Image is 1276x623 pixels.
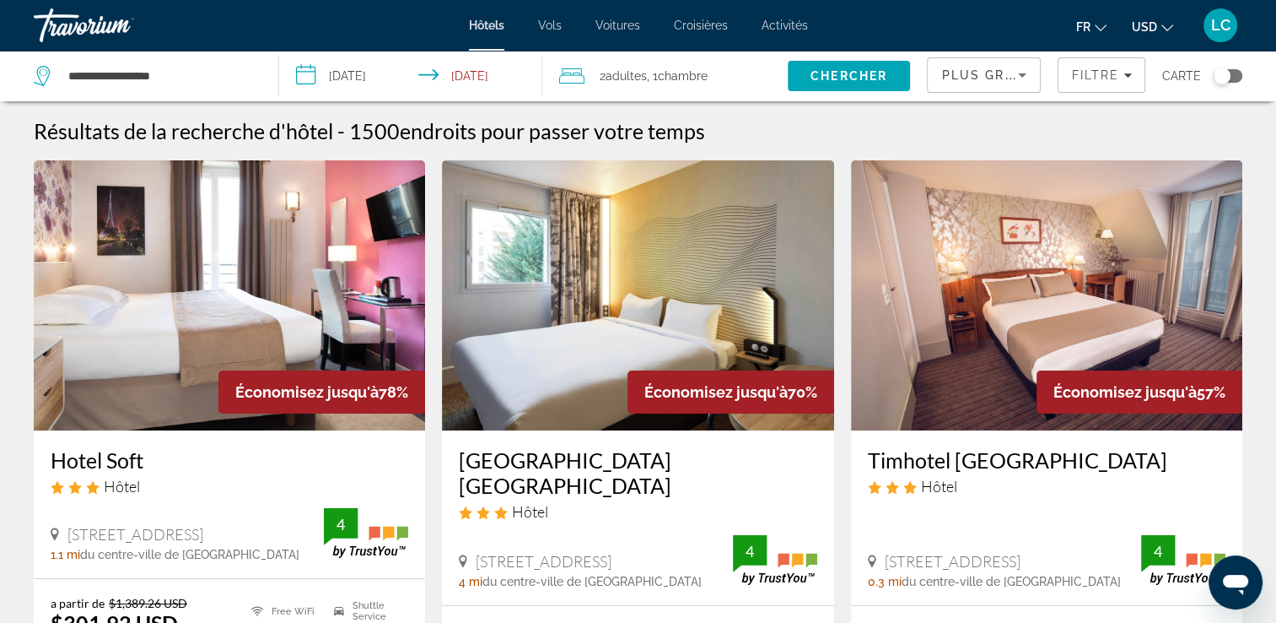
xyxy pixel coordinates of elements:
[1132,20,1157,34] span: USD
[788,61,911,91] button: Search
[674,19,728,32] a: Croisières
[538,19,562,32] a: Vols
[324,508,408,558] img: TrustYou guest rating badge
[868,447,1225,473] a: Timhotel [GEOGRAPHIC_DATA]
[868,477,1225,496] div: 3 star Hotel
[80,548,299,561] span: du centre-ville de [GEOGRAPHIC_DATA]
[1141,535,1225,585] img: TrustYou guest rating badge
[902,575,1121,588] span: du centre-ville de [GEOGRAPHIC_DATA]
[885,552,1020,571] span: [STREET_ADDRESS]
[1209,555,1263,609] iframe: Bouton de lancement de la fenêtre de messagerie
[469,19,504,32] a: Hôtels
[1053,383,1197,401] span: Économisez jusqu'à
[459,575,482,588] span: 4 mi
[34,118,333,144] h1: Résultats de la recherche d'hôtel
[51,596,105,610] span: a partir de
[921,477,957,496] span: Hôtel
[218,371,425,414] div: 78%
[51,548,80,561] span: 1.1 mi
[34,3,202,47] a: Travorium
[810,69,887,83] span: Chercher
[1076,14,1106,39] button: Change language
[482,575,702,588] span: du centre-ville de [GEOGRAPHIC_DATA]
[733,535,817,585] img: TrustYou guest rating badge
[400,118,705,144] span: endroits pour passer votre temps
[476,552,611,571] span: [STREET_ADDRESS]
[324,514,358,534] div: 4
[67,525,203,544] span: [STREET_ADDRESS]
[733,541,767,561] div: 4
[647,64,708,88] span: , 1
[1058,57,1145,93] button: Filters
[658,69,708,83] span: Chambre
[851,160,1242,431] img: Timhotel Palais Royal
[1071,68,1119,82] span: Filtre
[606,69,647,83] span: Adultes
[279,51,541,101] button: Select check in and out date
[868,575,902,588] span: 0.3 mi
[644,383,788,401] span: Économisez jusqu'à
[1132,14,1173,39] button: Change currency
[459,502,816,521] div: 3 star Hotel
[512,502,548,521] span: Hôtel
[1198,8,1242,43] button: User Menu
[109,596,187,610] del: $1,389.26 USD
[1201,68,1242,84] button: Toggle map
[51,477,408,496] div: 3 star Hotel
[34,160,425,431] img: Hotel Soft
[627,371,834,414] div: 70%
[235,383,379,401] span: Économisez jusqu'à
[941,65,1026,85] mat-select: Sort by
[1141,541,1175,561] div: 4
[67,63,253,89] input: Search hotel destination
[337,118,345,144] span: -
[51,447,408,473] a: Hotel Soft
[762,19,808,32] a: Activités
[1076,20,1090,34] span: fr
[104,477,140,496] span: Hôtel
[1162,64,1201,88] span: Carte
[1036,371,1242,414] div: 57%
[542,51,788,101] button: Travelers: 2 adults, 0 children
[459,447,816,498] a: [GEOGRAPHIC_DATA] [GEOGRAPHIC_DATA]
[349,118,705,144] h2: 1500
[595,19,640,32] a: Voitures
[1211,17,1230,34] span: LC
[600,64,647,88] span: 2
[442,160,833,431] img: B&B Hotel Paris Saint Denis Pleyel
[941,68,1143,82] span: Plus grandes économies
